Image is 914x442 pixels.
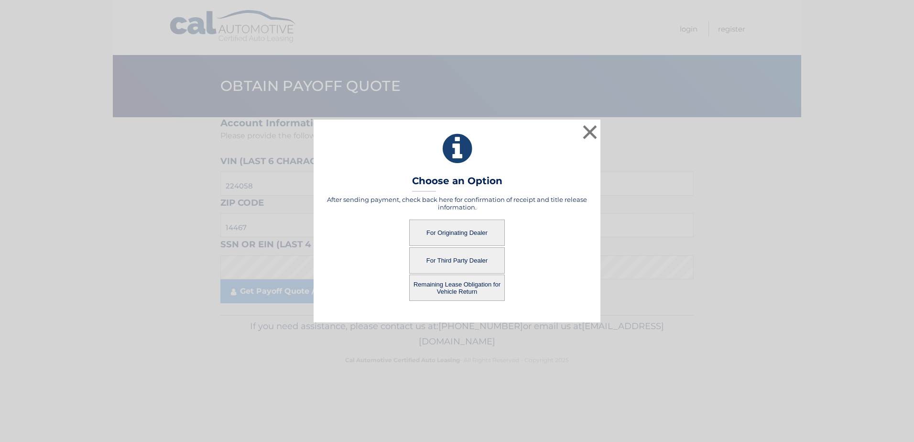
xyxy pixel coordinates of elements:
h3: Choose an Option [412,175,502,192]
button: × [580,122,599,142]
button: For Originating Dealer [409,220,505,246]
button: For Third Party Dealer [409,247,505,274]
button: Remaining Lease Obligation for Vehicle Return [409,275,505,301]
h5: After sending payment, check back here for confirmation of receipt and title release information. [326,196,588,211]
